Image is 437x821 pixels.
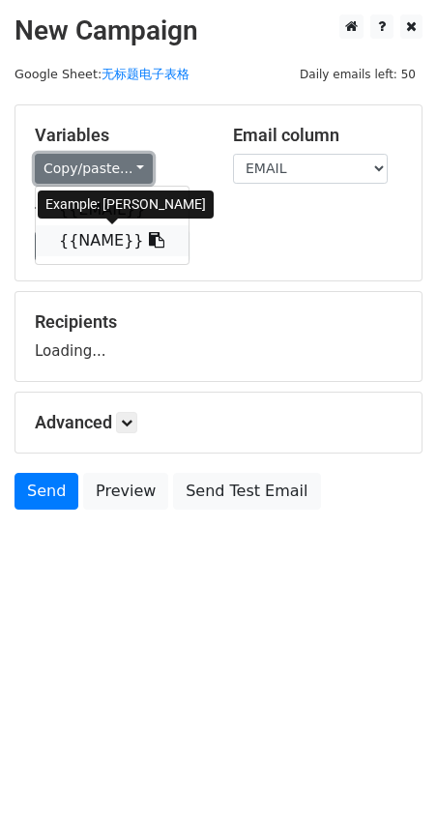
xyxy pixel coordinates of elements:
[102,67,189,81] a: 无标题电子表格
[173,473,320,510] a: Send Test Email
[340,728,437,821] iframe: Chat Widget
[38,191,214,219] div: Example: [PERSON_NAME]
[35,154,153,184] a: Copy/paste...
[35,412,402,433] h5: Advanced
[36,225,189,256] a: {{NAME}}
[83,473,168,510] a: Preview
[15,473,78,510] a: Send
[35,311,402,362] div: Loading...
[35,125,204,146] h5: Variables
[36,194,189,225] a: {{EMAIL}}
[293,67,422,81] a: Daily emails left: 50
[293,64,422,85] span: Daily emails left: 50
[15,15,422,47] h2: New Campaign
[233,125,402,146] h5: Email column
[15,67,189,81] small: Google Sheet:
[35,311,402,333] h5: Recipients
